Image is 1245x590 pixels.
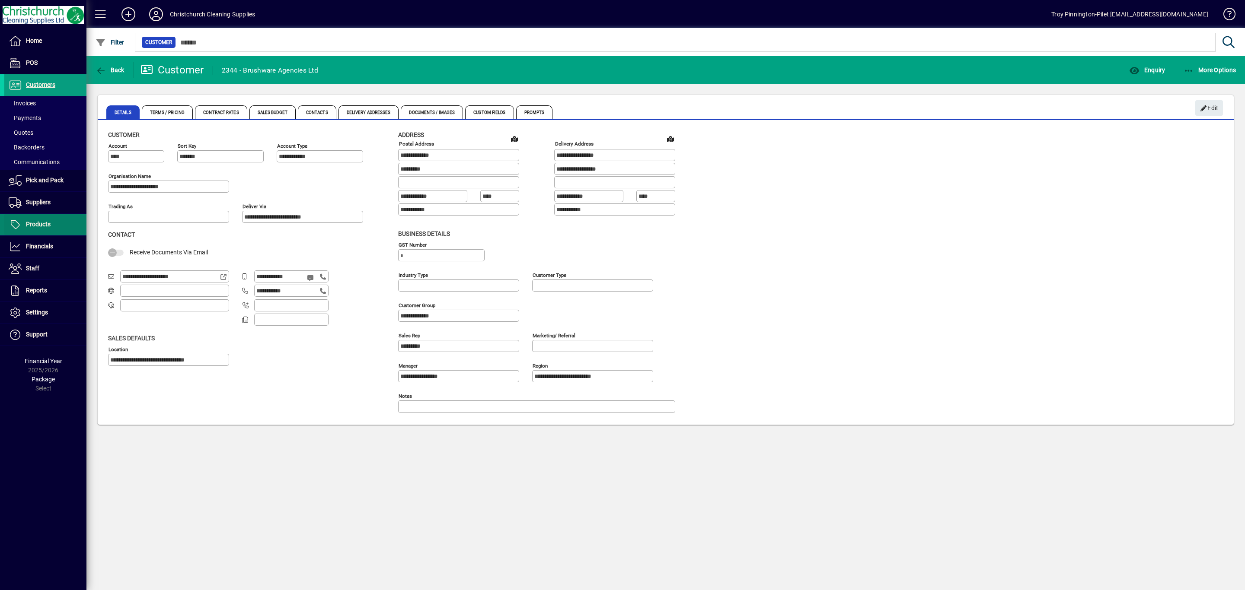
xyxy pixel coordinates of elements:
[4,170,86,191] a: Pick and Pack
[4,140,86,155] a: Backorders
[9,100,36,107] span: Invoices
[26,265,39,272] span: Staff
[26,309,48,316] span: Settings
[4,302,86,324] a: Settings
[533,332,575,338] mat-label: Marketing/ Referral
[1129,67,1165,73] span: Enquiry
[243,203,266,209] mat-label: Deliver via
[86,62,134,78] app-page-header-button: Back
[32,376,55,383] span: Package
[399,272,428,278] mat-label: Industry type
[4,258,86,279] a: Staff
[26,243,53,250] span: Financials
[298,105,336,119] span: Contacts
[26,81,55,88] span: Customers
[142,105,193,119] span: Terms / Pricing
[222,63,318,77] div: 2344 - Brushware Agencies Ltd
[178,143,196,149] mat-label: Sort key
[1181,62,1239,78] button: More Options
[4,125,86,140] a: Quotes
[25,358,62,365] span: Financial Year
[1217,2,1234,30] a: Knowledge Base
[130,249,208,256] span: Receive Documents Via Email
[4,324,86,346] a: Support
[108,131,140,138] span: Customer
[338,105,399,119] span: Delivery Addresses
[401,105,463,119] span: Documents / Images
[26,221,51,228] span: Products
[398,131,424,138] span: Address
[109,346,128,352] mat-label: Location
[399,393,412,399] mat-label: Notes
[4,111,86,125] a: Payments
[26,199,51,206] span: Suppliers
[9,114,41,121] span: Payments
[399,302,435,308] mat-label: Customer group
[664,132,677,146] a: View on map
[9,159,60,165] span: Communications
[115,6,142,22] button: Add
[9,144,45,151] span: Backorders
[93,35,127,50] button: Filter
[533,272,566,278] mat-label: Customer type
[140,63,204,77] div: Customer
[1195,100,1223,116] button: Edit
[516,105,553,119] span: Prompts
[170,7,255,21] div: Christchurch Cleaning Supplies
[96,67,124,73] span: Back
[533,362,548,368] mat-label: Region
[398,230,450,237] span: Business details
[4,236,86,257] a: Financials
[108,231,135,238] span: Contact
[277,143,307,149] mat-label: Account Type
[26,37,42,44] span: Home
[96,39,124,46] span: Filter
[26,59,38,66] span: POS
[9,129,33,136] span: Quotes
[26,177,64,184] span: Pick and Pack
[249,105,296,119] span: Sales Budget
[1127,62,1167,78] button: Enquiry
[399,241,427,247] mat-label: GST Number
[26,331,48,338] span: Support
[465,105,514,119] span: Custom Fields
[109,173,151,179] mat-label: Organisation name
[399,332,420,338] mat-label: Sales rep
[1184,67,1236,73] span: More Options
[93,62,127,78] button: Back
[301,267,322,288] button: Send SMS
[1051,7,1208,21] div: Troy Pinnington-Pilet [EMAIL_ADDRESS][DOMAIN_NAME]
[4,214,86,235] a: Products
[142,6,170,22] button: Profile
[4,192,86,213] a: Suppliers
[195,105,247,119] span: Contract Rates
[109,143,127,149] mat-label: Account
[508,132,521,146] a: View on map
[4,30,86,52] a: Home
[4,280,86,301] a: Reports
[109,203,133,209] mat-label: Trading as
[399,362,418,368] mat-label: Manager
[1200,101,1219,115] span: Edit
[108,335,155,342] span: Sales defaults
[4,155,86,169] a: Communications
[106,105,140,119] span: Details
[145,38,172,47] span: Customer
[4,52,86,74] a: POS
[26,287,47,294] span: Reports
[4,96,86,111] a: Invoices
